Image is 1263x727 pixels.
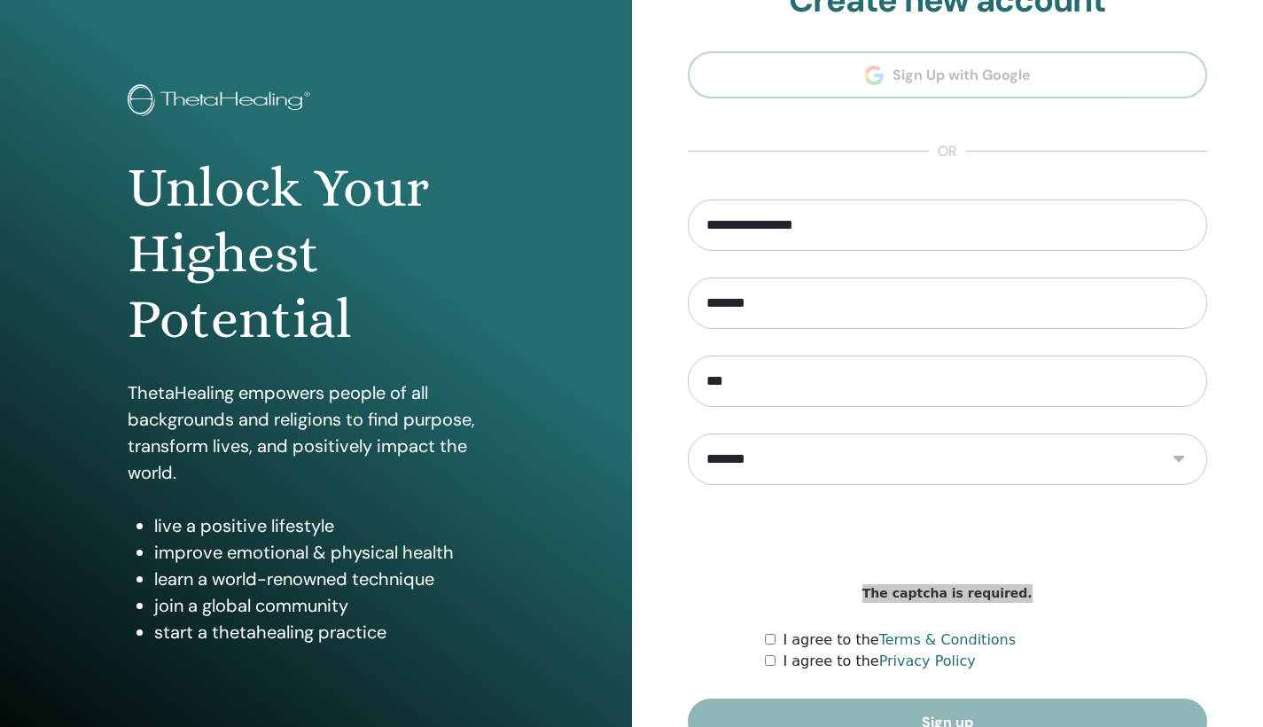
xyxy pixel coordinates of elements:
[128,379,504,486] p: ThetaHealing empowers people of all backgrounds and religions to find purpose, transform lives, a...
[783,629,1016,651] label: I agree to the
[154,619,504,645] li: start a thetahealing practice
[813,512,1082,581] iframe: reCAPTCHA
[929,141,966,162] span: or
[154,512,504,539] li: live a positive lifestyle
[879,653,976,669] a: Privacy Policy
[154,592,504,619] li: join a global community
[783,651,975,672] label: I agree to the
[879,631,1016,648] a: Terms & Conditions
[862,584,1033,603] strong: The captcha is required.
[128,155,504,353] h1: Unlock Your Highest Potential
[154,566,504,592] li: learn a world-renowned technique
[154,539,504,566] li: improve emotional & physical health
